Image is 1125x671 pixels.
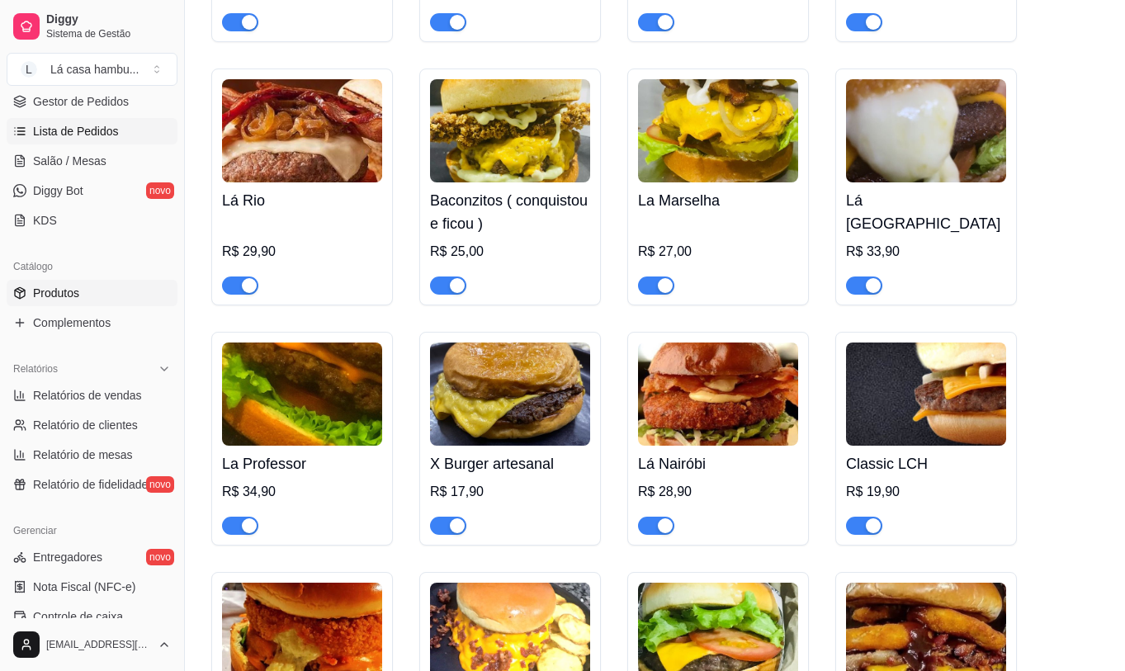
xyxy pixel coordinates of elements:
a: DiggySistema de Gestão [7,7,177,46]
h4: Classic LCH [846,452,1006,475]
div: R$ 34,90 [222,482,382,502]
div: Lá casa hambu ... [50,61,139,78]
a: Controle de caixa [7,603,177,630]
div: Gerenciar [7,517,177,544]
a: Nota Fiscal (NFC-e) [7,574,177,600]
a: KDS [7,207,177,234]
img: product-image [846,343,1006,446]
img: product-image [846,79,1006,182]
a: Produtos [7,280,177,306]
div: R$ 27,00 [638,242,798,262]
div: R$ 25,00 [430,242,590,262]
span: Complementos [33,314,111,331]
h4: La Marselha [638,189,798,212]
span: Relatório de clientes [33,417,138,433]
div: R$ 28,90 [638,482,798,502]
div: R$ 19,90 [846,482,1006,502]
h4: La Professor [222,452,382,475]
span: Gestor de Pedidos [33,93,129,110]
span: Relatórios [13,362,58,376]
button: Select a team [7,53,177,86]
span: Nota Fiscal (NFC-e) [33,579,135,595]
a: Gestor de Pedidos [7,88,177,115]
a: Relatório de fidelidadenovo [7,471,177,498]
span: Relatórios de vendas [33,387,142,404]
img: product-image [638,79,798,182]
img: product-image [430,79,590,182]
span: KDS [33,212,57,229]
span: Relatório de fidelidade [33,476,148,493]
span: Relatório de mesas [33,447,133,463]
img: product-image [222,79,382,182]
div: R$ 29,90 [222,242,382,262]
span: L [21,61,37,78]
h4: Lá [GEOGRAPHIC_DATA] [846,189,1006,235]
h4: Lá Rio [222,189,382,212]
span: Salão / Mesas [33,153,106,169]
span: Entregadores [33,549,102,565]
h4: Lá Nairóbi [638,452,798,475]
span: Diggy [46,12,171,27]
button: [EMAIL_ADDRESS][DOMAIN_NAME] [7,625,177,664]
a: Complementos [7,310,177,336]
img: product-image [430,343,590,446]
div: Catálogo [7,253,177,280]
span: Controle de caixa [33,608,123,625]
h4: Baconzitos ( conquistou e ficou ) [430,189,590,235]
a: Relatório de clientes [7,412,177,438]
span: [EMAIL_ADDRESS][DOMAIN_NAME] [46,638,151,651]
span: Produtos [33,285,79,301]
img: product-image [222,343,382,446]
img: product-image [638,343,798,446]
a: Entregadoresnovo [7,544,177,570]
span: Sistema de Gestão [46,27,171,40]
a: Relatório de mesas [7,442,177,468]
a: Lista de Pedidos [7,118,177,144]
span: Lista de Pedidos [33,123,119,139]
div: R$ 17,90 [430,482,590,502]
a: Diggy Botnovo [7,177,177,204]
span: Diggy Bot [33,182,83,199]
a: Salão / Mesas [7,148,177,174]
a: Relatórios de vendas [7,382,177,409]
div: R$ 33,90 [846,242,1006,262]
h4: X Burger artesanal [430,452,590,475]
